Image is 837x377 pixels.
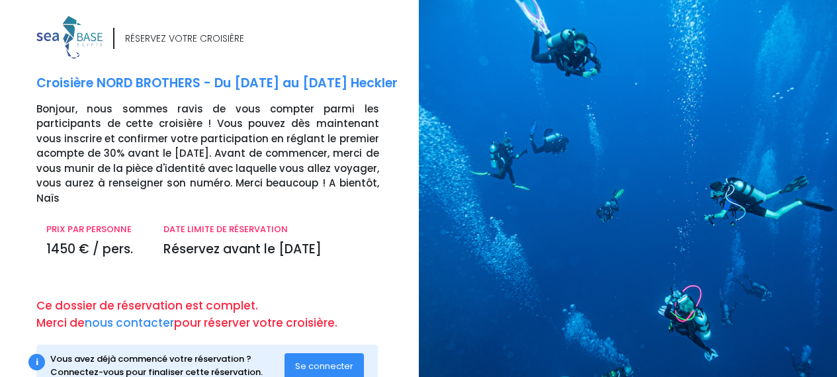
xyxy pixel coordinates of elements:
[46,223,144,236] p: PRIX PAR PERSONNE
[85,315,174,331] a: nous contacter
[46,240,144,259] p: 1450 € / pers.
[163,240,378,259] p: Réservez avant le [DATE]
[36,16,103,59] img: logo_color1.png
[125,32,244,46] div: RÉSERVEZ VOTRE CROISIÈRE
[295,360,353,372] span: Se connecter
[36,102,409,206] p: Bonjour, nous sommes ravis de vous compter parmi les participants de cette croisière ! Vous pouve...
[285,360,364,372] a: Se connecter
[163,223,378,236] p: DATE LIMITE DE RÉSERVATION
[36,74,409,93] p: Croisière NORD BROTHERS - Du [DATE] au [DATE] Heckler
[28,354,45,370] div: i
[36,298,409,331] p: Ce dossier de réservation est complet. Merci de pour réserver votre croisière.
